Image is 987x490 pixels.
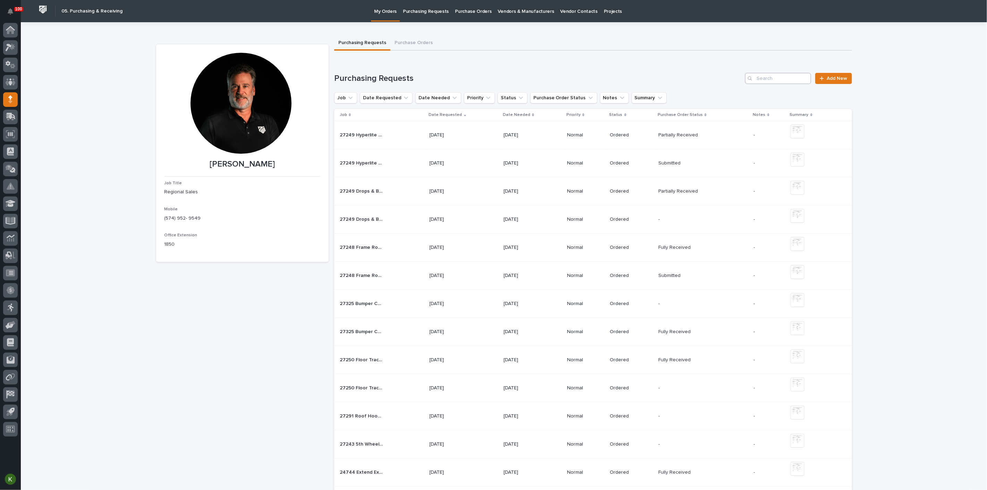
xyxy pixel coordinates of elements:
p: Ordered [610,329,653,335]
p: - [754,441,785,447]
p: 27249 Hyperlite Shower Set System - Parts & HW [340,159,385,166]
p: 27325 Bumper Coupler Side Entry - Steel [340,299,385,307]
p: [DATE] [504,160,547,166]
p: Normal [567,273,605,279]
p: Priority [566,111,581,119]
tr: 27325 Bumper Coupler Side Entry - Steel27325 Bumper Coupler Side Entry - Steel [DATE][DATE]Normal... [334,290,852,318]
p: [DATE] [430,329,473,335]
button: Summary [632,92,667,103]
a: Add New [815,73,852,84]
button: Date Needed [415,92,461,103]
p: - [658,215,661,222]
p: 27248 Frame Rotator 6K - Steel [340,243,385,251]
p: Fully Received [658,328,692,335]
p: Normal [567,413,605,419]
p: Normal [567,188,605,194]
p: Date Needed [503,111,530,119]
p: [DATE] [430,132,473,138]
p: Ordered [610,301,653,307]
button: Status [498,92,528,103]
p: [DATE] [504,301,547,307]
p: Normal [567,301,605,307]
p: 27248 Frame Rotator 6K - Parts & HW [340,271,385,279]
p: [DATE] [430,273,473,279]
p: 27249 Drops & Bracing - Steel [340,187,385,194]
input: Search [745,73,811,84]
p: [DATE] [504,273,547,279]
tr: 27249 Hyperlite Shower Set System - Parts & HW27249 Hyperlite Shower Set System - Parts & HW [DAT... [334,149,852,177]
p: [DATE] [430,470,473,475]
tr: 27248 Frame Rotator 6K - Parts & HW27248 Frame Rotator 6K - Parts & HW [DATE][DATE]NormalOrderedS... [334,262,852,290]
p: - [754,160,785,166]
p: Ordered [610,160,653,166]
p: Partially Received [658,187,699,194]
p: Ordered [610,357,653,363]
p: - [754,132,785,138]
tr: 27249 Hyperlite Shower Set System - Steel27249 Hyperlite Shower Set System - Steel [DATE][DATE]No... [334,121,852,149]
p: Ordered [610,188,653,194]
p: Ordered [610,385,653,391]
p: - [658,412,661,419]
p: Ordered [610,470,653,475]
p: Status [609,111,623,119]
p: Normal [567,385,605,391]
p: [DATE] [504,470,547,475]
p: - [754,385,785,391]
p: - [754,470,785,475]
p: 100 [15,7,22,11]
p: 27250 Floor Track for Paint Repair - Parts & HW [340,384,385,391]
p: Normal [567,357,605,363]
h1: Purchasing Requests [334,74,743,84]
p: Submitted [658,159,682,166]
p: Ordered [610,217,653,222]
p: Ordered [610,441,653,447]
span: Add New [827,76,847,81]
p: [DATE] [504,132,547,138]
p: 27291 Roof Hook Long Double 2 - Steel [340,412,385,419]
p: [DATE] [504,357,547,363]
p: Normal [567,245,605,251]
p: [DATE] [430,441,473,447]
tr: 27325 Bumper Coupler Side Entry - Parts & HW27325 Bumper Coupler Side Entry - Parts & HW [DATE][D... [334,318,852,346]
h2: 05. Purchasing & Receiving [61,8,123,14]
button: Purchasing Requests [334,36,390,51]
button: Job [334,92,357,103]
p: Normal [567,329,605,335]
span: Office Extension [164,233,197,237]
p: - [658,384,661,391]
tr: 27250 Floor Track for Paint Repair Area - Steel27250 Floor Track for Paint Repair Area - Steel [D... [334,346,852,374]
p: [DATE] [430,188,473,194]
p: [DATE] [430,160,473,166]
p: Job [340,111,347,119]
tr: 27250 Floor Track for Paint Repair - Parts & HW27250 Floor Track for Paint Repair - Parts & HW [D... [334,374,852,402]
p: [DATE] [504,188,547,194]
p: - [754,217,785,222]
p: [DATE] [430,357,473,363]
p: - [754,245,785,251]
button: Purchase Order Status [530,92,597,103]
p: Fully Received [658,356,692,363]
div: Notifications100 [9,8,18,19]
p: Fully Received [658,468,692,475]
button: Purchase Orders [390,36,437,51]
p: - [754,357,785,363]
p: [DATE] [504,441,547,447]
p: [DATE] [430,301,473,307]
p: Ordered [610,273,653,279]
p: 1850 [164,241,320,248]
p: - [754,273,785,279]
p: Date Requested [429,111,462,119]
p: Regional Sales [164,188,320,196]
p: [DATE] [504,385,547,391]
p: [DATE] [430,217,473,222]
p: Normal [567,132,605,138]
p: Ordered [610,413,653,419]
p: 27325 Bumper Coupler Side Entry - Parts & HW [340,328,385,335]
p: Ordered [610,132,653,138]
p: Normal [567,160,605,166]
p: - [754,329,785,335]
span: Job Title [164,181,182,185]
p: 24744 Extend Expandable Crosswalk by 2 Sections [340,468,385,475]
p: Submitted [658,271,682,279]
